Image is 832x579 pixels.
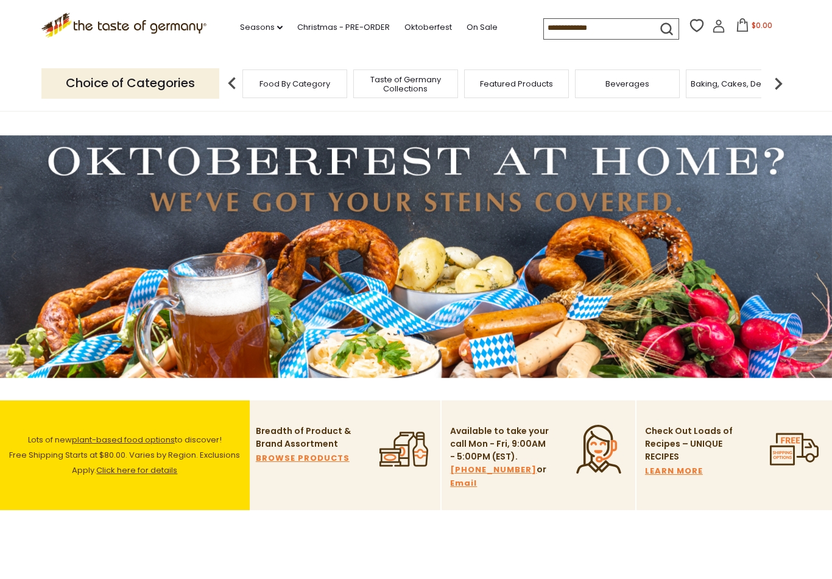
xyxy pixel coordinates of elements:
p: Check Out Loads of Recipes – UNIQUE RECIPES [645,425,733,463]
span: Lots of new to discover! Free Shipping Starts at $80.00. Varies by Region. Exclusions Apply. [9,434,240,476]
a: plant-based food options [72,434,175,446]
img: previous arrow [220,71,244,96]
a: Seasons [240,21,283,34]
a: LEARN MORE [645,464,703,478]
a: Christmas - PRE-ORDER [297,21,390,34]
a: Beverages [605,79,649,88]
a: Click here for details [96,464,177,476]
a: Baking, Cakes, Desserts [691,79,785,88]
a: Featured Products [480,79,553,88]
a: Taste of Germany Collections [357,75,454,93]
a: On Sale [467,21,498,34]
p: Breadth of Product & Brand Assortment [256,425,356,450]
p: Choice of Categories [41,68,219,98]
a: Food By Category [259,79,330,88]
span: $0.00 [752,20,772,30]
p: Available to take your call Mon - Fri, 9:00AM - 5:00PM (EST). or [450,425,551,490]
a: Email [450,477,477,490]
a: Oktoberfest [404,21,452,34]
a: BROWSE PRODUCTS [256,452,350,465]
img: next arrow [766,71,791,96]
a: [PHONE_NUMBER] [450,463,537,477]
button: $0.00 [728,18,780,37]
